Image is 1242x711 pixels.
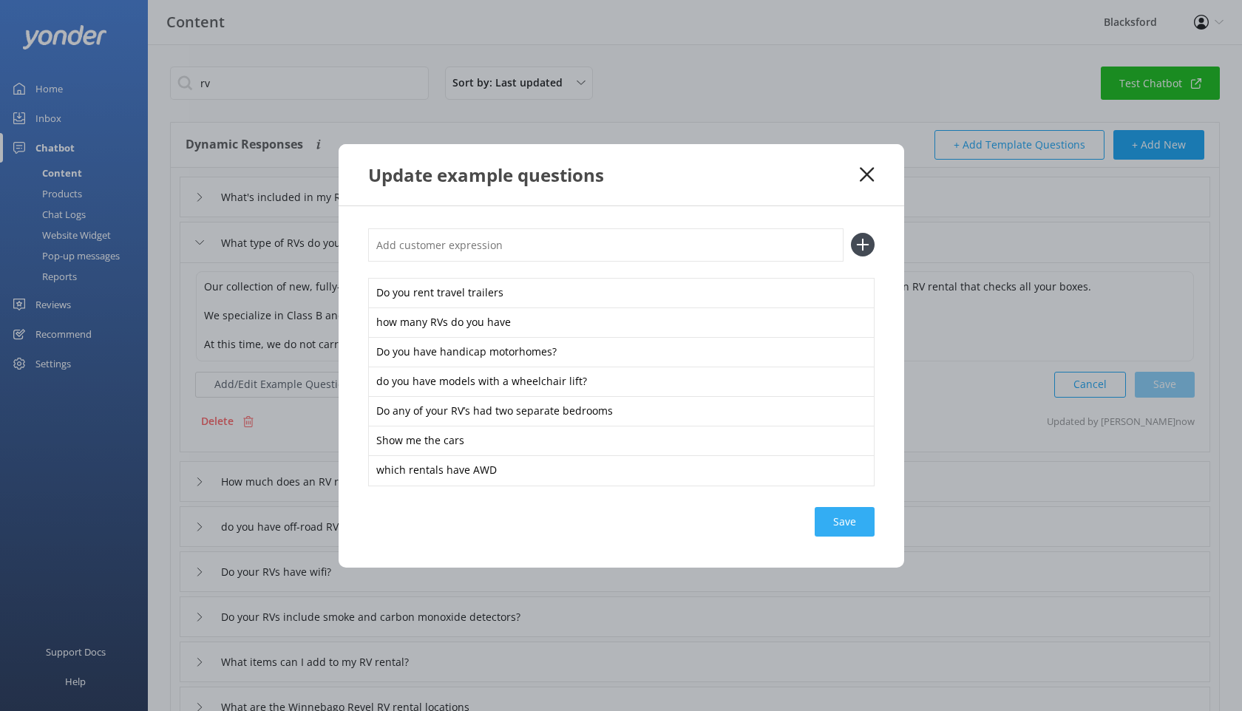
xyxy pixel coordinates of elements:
div: Update example questions [368,163,861,187]
div: how many RVs do you have [368,307,875,339]
div: which rentals have AWD [368,455,875,486]
button: Close [860,167,874,182]
div: Do you rent travel trailers [368,278,875,309]
div: Show me the cars [368,426,875,457]
input: Add customer expression [368,228,844,262]
div: do you have models with a wheelchair lift? [368,367,875,398]
button: Save [815,507,875,537]
div: Do any of your RV’s had two separate bedrooms [368,396,875,427]
div: Do you have handicap motorhomes? [368,337,875,368]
